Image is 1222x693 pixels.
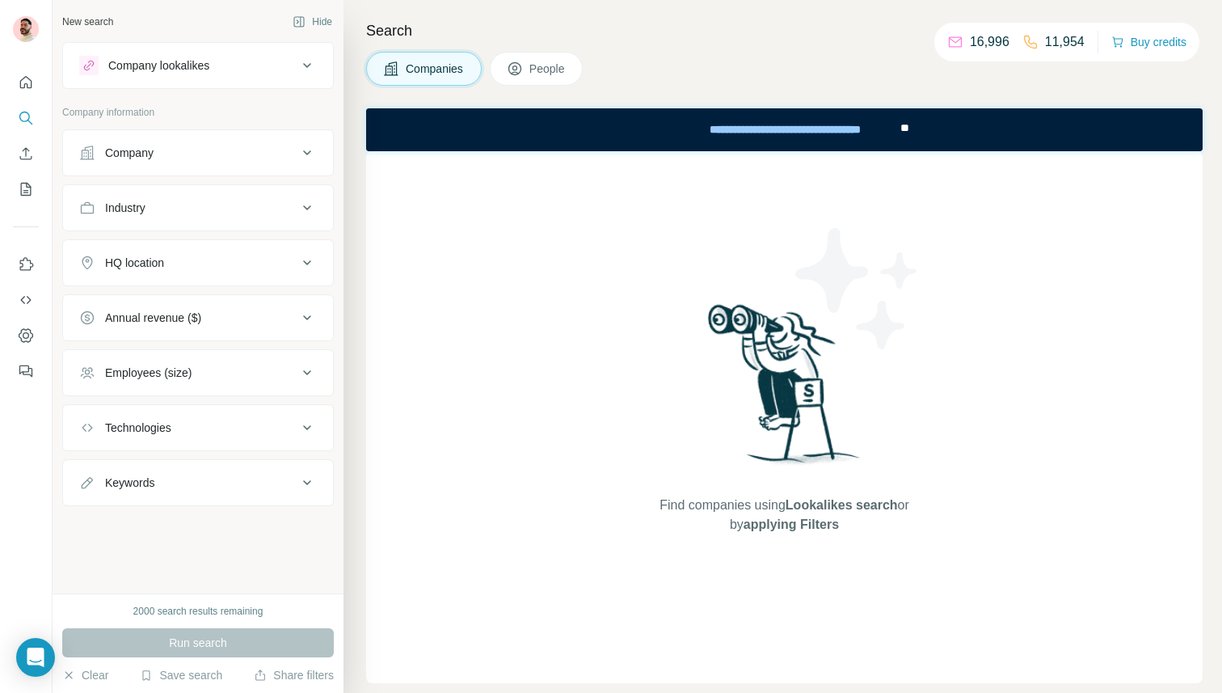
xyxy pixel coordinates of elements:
button: Quick start [13,68,39,97]
h4: Search [366,19,1203,42]
button: Share filters [254,667,334,683]
button: Buy credits [1111,31,1186,53]
button: Save search [140,667,222,683]
div: Company lookalikes [108,57,209,74]
button: Industry [63,188,333,227]
span: People [529,61,567,77]
button: My lists [13,175,39,204]
button: Hide [281,10,343,34]
img: Avatar [13,16,39,42]
span: applying Filters [744,518,839,531]
button: HQ location [63,243,333,282]
p: 11,954 [1045,32,1085,52]
span: Lookalikes search [786,498,898,512]
button: Search [13,104,39,133]
div: Annual revenue ($) [105,310,201,326]
button: Keywords [63,463,333,502]
div: Keywords [105,475,154,491]
button: Use Surfe on LinkedIn [13,250,39,279]
div: Industry [105,200,145,216]
button: Enrich CSV [13,139,39,168]
div: Open Intercom Messenger [16,638,55,677]
button: Company lookalikes [63,46,333,85]
img: Surfe Illustration - Woman searching with binoculars [701,300,869,480]
p: 16,996 [970,32,1009,52]
button: Technologies [63,408,333,447]
div: Employees (size) [105,365,192,381]
button: Feedback [13,357,39,386]
span: Find companies using or by [655,496,913,535]
div: Technologies [105,420,171,436]
span: Companies [406,61,465,77]
img: Surfe Illustration - Stars [785,216,930,361]
div: 2000 search results remaining [133,604,263,619]
iframe: Banner [366,108,1203,151]
button: Company [63,133,333,172]
button: Use Surfe API [13,285,39,315]
div: New search [62,15,113,29]
button: Dashboard [13,321,39,350]
p: Company information [62,105,334,120]
button: Annual revenue ($) [63,298,333,337]
div: HQ location [105,255,164,271]
button: Clear [62,667,108,683]
div: Company [105,145,154,161]
button: Employees (size) [63,353,333,392]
